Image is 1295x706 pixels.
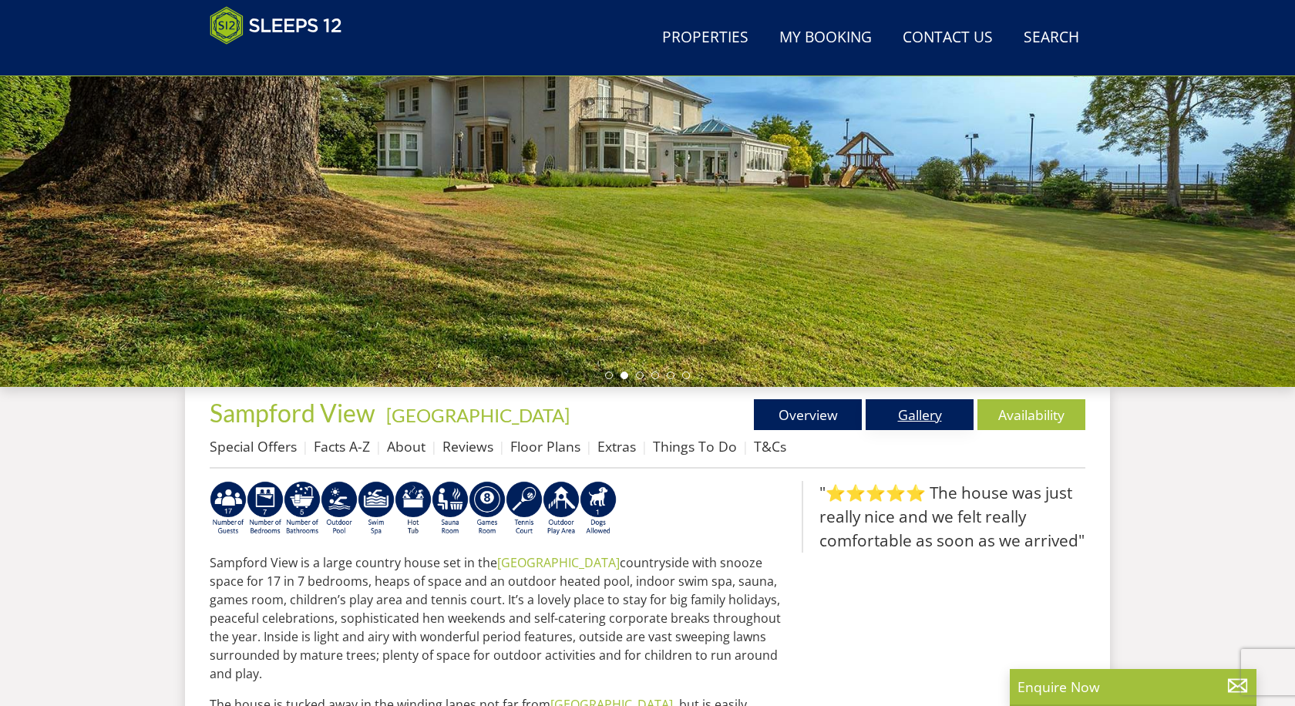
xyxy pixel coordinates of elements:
img: AD_4nXcMgaL2UimRLXeXiAqm8UPE-AF_sZahunijfYMEIQ5SjfSEJI6yyokxyra45ncz6iSW_QuFDoDBo1Fywy-cEzVuZq-ph... [284,481,321,536]
span: - [380,404,570,426]
a: [GEOGRAPHIC_DATA] [386,404,570,426]
a: Properties [656,21,755,55]
img: AD_4nXdUEjdWxyJEXfF2QMxcnH9-q5XOFeM-cCBkt-KsCkJ9oHmM7j7w2lDMJpoznjTsqM7kKDtmmF2O_bpEel9pzSv0KunaC... [247,481,284,536]
blockquote: "⭐⭐⭐⭐⭐ The house was just really nice and we felt really comfortable as soon as we arrived" [802,481,1085,553]
span: Sampford View [210,398,375,428]
a: Sampford View [210,398,380,428]
img: AD_4nXfBXf7G2-f2BqMsJyFUI-7uoBZAUXCKtyres7rv2sYc85vTw-ddn44If_VJd8rglui-kv-p0PcfzFsIa2OUeBPUF7eOS... [580,481,617,536]
img: AD_4nXdrZMsjcYNLGsKuA84hRzvIbesVCpXJ0qqnwZoX5ch9Zjv73tWe4fnFRs2gJ9dSiUubhZXckSJX_mqrZBmYExREIfryF... [469,481,506,536]
img: AD_4nXdjbGEeivCGLLmyT_JEP7bTfXsjgyLfnLszUAQeQ4RcokDYHVBt5R8-zTDbAVICNoGv1Dwc3nsbUb1qR6CAkrbZUeZBN... [432,481,469,536]
a: Overview [754,399,862,430]
a: About [387,437,425,456]
a: Search [1017,21,1085,55]
a: Floor Plans [510,437,580,456]
img: AD_4nXfjdDqPkGBf7Vpi6H87bmAUe5GYCbodrAbU4sf37YN55BCjSXGx5ZgBV7Vb9EJZsXiNVuyAiuJUB3WVt-w9eJ0vaBcHg... [543,481,580,536]
a: Gallery [866,399,974,430]
a: Things To Do [653,437,737,456]
img: AD_4nXdn99pI1dG_MZ3rRvZGvEasa8mQYQuPF1MzmnPGjj6PWFnXF41KBg6DFuKGumpc8TArkkr5Vh_xbTBM_vn_i1NdeLBYY... [358,481,395,536]
img: AD_4nXd4159uZV-UMiuxqcoVnFx3Iqt2XntCHn1gUQyt-BU8A0X9LaS-huYuavO6AFbuEQnwCR8N_jAPXehdSVhAVBuAPoDst... [210,481,247,536]
img: Sleeps 12 [210,6,342,45]
img: AD_4nXezK2Pz71n2kvsRSZZCGs_ZIFPggkThkdoX4Ff28P4ap-WMm_4cOXhyWlO9jcXlk-4CIjiJ00XHMjr4r_x_F1epmOLYh... [506,481,543,536]
a: Extras [597,437,636,456]
a: Availability [977,399,1085,430]
a: Special Offers [210,437,297,456]
p: Sampford View is a large country house set in the countryside with snooze space for 17 in 7 bedro... [210,553,789,683]
p: Enquire Now [1017,677,1249,697]
a: [GEOGRAPHIC_DATA] [497,554,620,571]
img: AD_4nXcpX5uDwed6-YChlrI2BYOgXwgg3aqYHOhRm0XfZB-YtQW2NrmeCr45vGAfVKUq4uWnc59ZmEsEzoF5o39EWARlT1ewO... [395,481,432,536]
a: Contact Us [896,21,999,55]
iframe: Customer reviews powered by Trustpilot [202,54,364,67]
a: Reviews [442,437,493,456]
a: My Booking [773,21,878,55]
a: T&Cs [754,437,786,456]
img: AD_4nXcBX9XWtisp1r4DyVfkhddle_VH6RrN3ygnUGrVnOmGqceGfhBv6nsUWs_M_dNMWm8jx42xDa-T6uhWOyA-wOI6XtUTM... [321,481,358,536]
a: Facts A-Z [314,437,370,456]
